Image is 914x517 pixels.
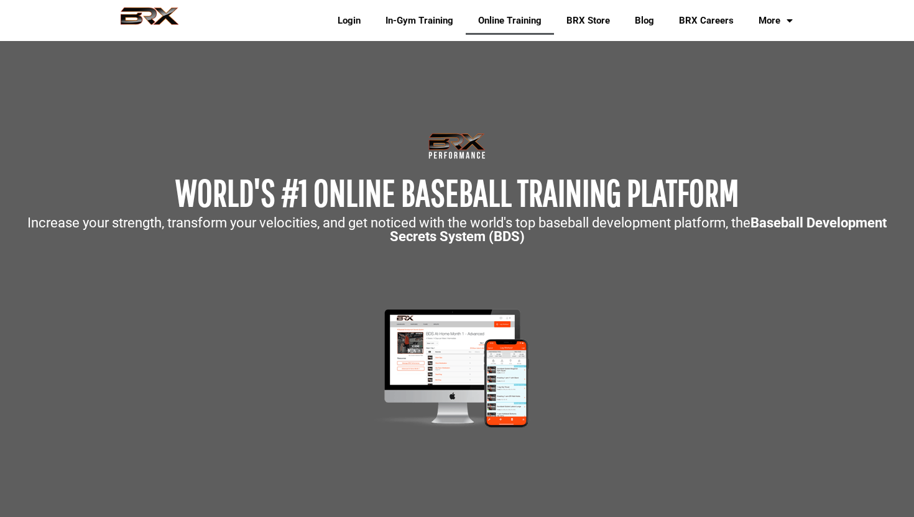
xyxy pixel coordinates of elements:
[6,216,908,244] p: Increase your strength, transform your velocities, and get noticed with the world's top baseball ...
[316,6,805,35] div: Navigation Menu
[667,6,746,35] a: BRX Careers
[746,6,805,35] a: More
[622,6,667,35] a: Blog
[109,7,190,34] img: BRX Performance
[466,6,554,35] a: Online Training
[325,6,373,35] a: Login
[175,171,739,214] span: WORLD'S #1 ONLINE BASEBALL TRAINING PLATFORM
[373,6,466,35] a: In-Gym Training
[427,130,487,162] img: Transparent-Black-BRX-Logo-White-Performance
[390,215,887,244] strong: Baseball Development Secrets System (BDS)
[359,306,556,431] img: Mockup-2-large
[554,6,622,35] a: BRX Store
